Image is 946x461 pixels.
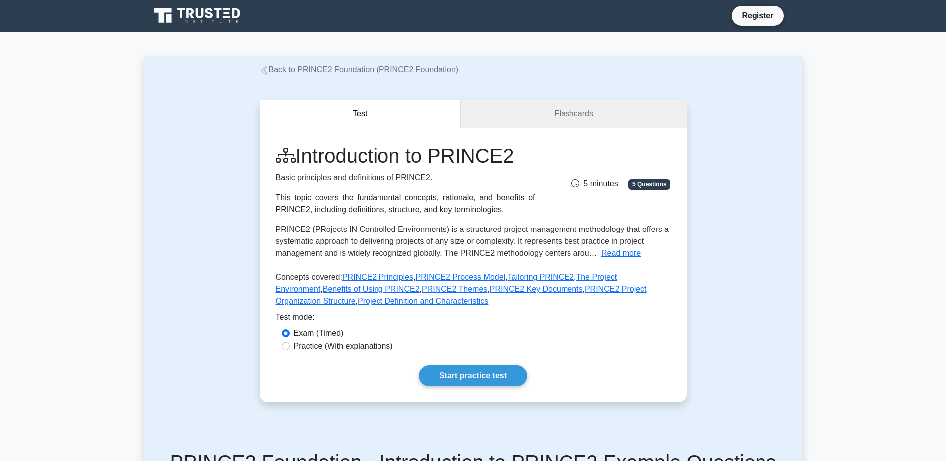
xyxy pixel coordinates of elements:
[276,285,647,305] a: PRINCE2 Project Organization Structure
[276,271,671,311] p: Concepts covered: , , , , , , , ,
[276,225,669,257] span: PRINCE2 (PRojects IN Controlled Environments) is a structured project management methodology that...
[571,179,618,188] span: 5 minutes
[422,285,487,293] a: PRINCE2 Themes
[461,100,686,128] a: Flashcards
[419,365,527,386] a: Start practice test
[276,311,671,327] div: Test mode:
[490,285,583,293] a: PRINCE2 Key Documents
[416,273,506,281] a: PRINCE2 Process Model
[260,100,461,128] button: Test
[260,65,459,74] a: Back to PRINCE2 Foundation (PRINCE2 Foundation)
[736,9,779,22] a: Register
[358,297,488,305] a: Project Definition and Characteristics
[508,273,574,281] a: Tailoring PRINCE2
[276,172,535,184] p: Basic principles and definitions of PRINCE2.
[294,327,344,339] label: Exam (Timed)
[323,285,420,293] a: Benefits of Using PRINCE2
[276,192,535,216] div: This topic covers the fundamental concepts, rationale, and benefits of PRINCE2, including definit...
[276,144,535,168] h1: Introduction to PRINCE2
[628,179,670,189] span: 5 Questions
[342,273,413,281] a: PRINCE2 Principles
[601,247,641,259] button: Read more
[294,340,393,352] label: Practice (With explanations)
